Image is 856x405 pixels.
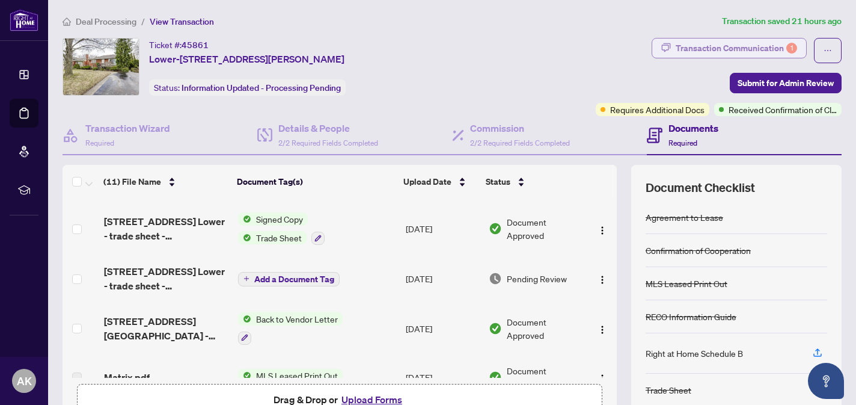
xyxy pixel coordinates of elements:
div: 1 [786,43,797,54]
img: Document Status [489,322,502,335]
span: Pending Review [507,272,567,285]
span: Required [668,138,697,147]
button: Status IconMLS Leased Print Out [238,369,343,382]
button: Logo [593,319,612,338]
span: Signed Copy [251,212,308,226]
button: Add a Document Tag [238,272,340,286]
img: Logo [598,226,607,235]
button: Status IconBack to Vendor Letter [238,312,343,345]
button: Open asap [808,363,844,399]
th: Document Tag(s) [232,165,399,199]
span: Required [85,138,114,147]
li: / [141,14,145,28]
span: Deal Processing [76,16,136,27]
button: Logo [593,368,612,387]
th: Upload Date [399,165,481,199]
div: Trade Sheet [646,383,691,397]
td: [DATE] [401,354,484,400]
th: (11) File Name [99,165,232,199]
button: Transaction Communication1 [652,38,807,58]
span: MLS Leased Print Out [251,369,343,382]
span: Document Checklist [646,179,755,196]
span: 45861 [182,40,209,51]
article: Transaction saved 21 hours ago [722,14,842,28]
div: Ticket #: [149,38,209,52]
span: Upload Date [403,175,451,188]
span: Back to Vendor Letter [251,312,343,326]
h4: Documents [668,121,718,135]
img: Logo [598,325,607,335]
span: Trade Sheet [251,231,307,244]
div: MLS Leased Print Out [646,277,727,290]
td: [DATE] [401,303,484,354]
button: Add a Document Tag [238,271,340,286]
h4: Details & People [278,121,378,135]
div: RECO Information Guide [646,310,736,323]
span: home [63,17,71,26]
img: Document Status [489,371,502,384]
img: Status Icon [238,212,251,226]
span: plus [243,276,249,282]
img: Status Icon [238,312,251,326]
span: Status [486,175,510,188]
span: [STREET_ADDRESS] Lower - trade sheet - [PERSON_NAME] to Review.pdf [104,264,228,293]
span: (11) File Name [103,175,161,188]
h4: Transaction Wizard [85,121,170,135]
button: Submit for Admin Review [730,73,842,93]
th: Status [481,165,584,199]
img: Logo [598,275,607,285]
div: Status: [149,79,346,96]
span: View Transaction [150,16,214,27]
span: Requires Additional Docs [610,103,705,116]
img: Document Status [489,272,502,285]
span: Document Approved [507,364,582,391]
span: Add a Document Tag [254,275,334,283]
span: ellipsis [824,46,832,55]
span: Received Confirmation of Closing [729,103,837,116]
div: Transaction Communication [676,39,797,58]
span: Lower-[STREET_ADDRESS][PERSON_NAME] [149,52,344,66]
div: Confirmation of Cooperation [646,244,751,257]
span: Document Approved [507,215,582,242]
img: Status Icon [238,231,251,244]
td: [DATE] [401,203,484,255]
img: Logo [598,374,607,383]
img: Status Icon [238,369,251,382]
span: [STREET_ADDRESS][GEOGRAPHIC_DATA] - BTV letter.pdf [104,314,228,343]
div: Agreement to Lease [646,211,723,224]
h4: Commission [470,121,570,135]
span: 2/2 Required Fields Completed [470,138,570,147]
td: [DATE] [401,255,484,303]
span: Information Updated - Processing Pending [182,82,341,93]
img: logo [10,9,38,31]
img: IMG-40746683_1.jpg [63,39,139,95]
button: Status IconSigned CopyStatus IconTrade Sheet [238,212,325,245]
span: Submit for Admin Review [738,73,834,93]
button: Logo [593,269,612,288]
div: Right at Home Schedule B [646,347,743,360]
button: Logo [593,219,612,238]
span: Document Approved [507,315,582,342]
span: [STREET_ADDRESS] Lower - trade sheet - [PERSON_NAME] to Review.pdf [104,214,228,243]
span: 2/2 Required Fields Completed [278,138,378,147]
span: AK [17,373,32,389]
span: Matrix.pdf [104,370,150,385]
img: Document Status [489,222,502,235]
